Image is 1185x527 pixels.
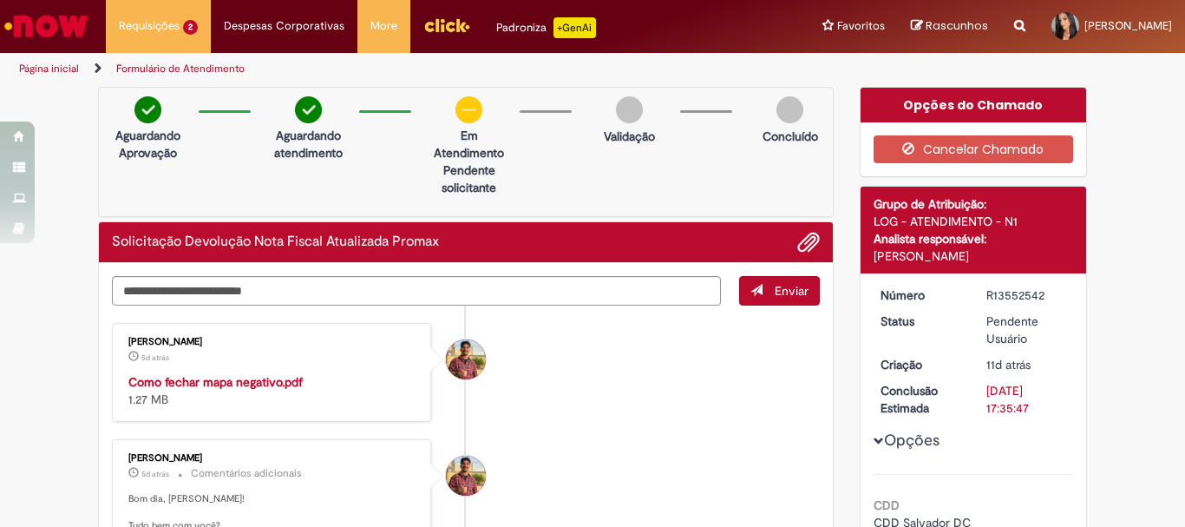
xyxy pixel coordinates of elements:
img: img-circle-grey.png [776,96,803,123]
dt: Criação [867,356,974,373]
img: ServiceNow [2,9,91,43]
img: circle-minus.png [455,96,482,123]
p: Validação [604,128,655,145]
div: Opções do Chamado [861,88,1087,122]
textarea: Digite sua mensagem aqui... [112,276,721,306]
img: check-circle-green.png [134,96,161,123]
span: More [370,17,397,35]
span: Enviar [775,283,809,299]
button: Cancelar Chamado [874,135,1074,163]
h2: Solicitação Devolução Nota Fiscal Atualizada Promax Histórico de tíquete [112,234,439,250]
b: CDD [874,497,900,513]
time: 20/09/2025 10:26:55 [986,357,1031,372]
span: Requisições [119,17,180,35]
img: img-circle-grey.png [616,96,643,123]
div: [PERSON_NAME] [128,453,417,464]
span: [PERSON_NAME] [1084,18,1172,33]
ul: Trilhas de página [13,53,777,85]
time: 26/09/2025 08:45:57 [141,352,169,363]
span: Favoritos [837,17,885,35]
dt: Conclusão Estimada [867,382,974,417]
img: click_logo_yellow_360x200.png [423,12,470,38]
p: Em Atendimento [427,127,511,161]
time: 26/09/2025 08:45:43 [141,469,169,479]
span: Despesas Corporativas [224,17,344,35]
span: Rascunhos [926,17,988,34]
div: Vitor Jeremias Da Silva [446,339,486,379]
small: Comentários adicionais [191,466,302,481]
img: check-circle-green.png [295,96,322,123]
div: Analista responsável: [874,230,1074,247]
span: 2 [183,20,198,35]
div: [DATE] 17:35:47 [986,382,1067,417]
div: [PERSON_NAME] [874,247,1074,265]
button: Adicionar anexos [797,231,820,254]
p: Aguardando Aprovação [106,127,190,161]
div: Pendente Usuário [986,313,1067,347]
div: R13552542 [986,287,1067,304]
a: Como fechar mapa negativo.pdf [128,374,303,390]
p: +GenAi [553,17,596,38]
button: Enviar [739,276,820,306]
dt: Número [867,287,974,304]
div: 1.27 MB [128,373,417,408]
p: Pendente solicitante [427,161,511,196]
a: Rascunhos [911,18,988,35]
span: 5d atrás [141,469,169,479]
p: Aguardando atendimento [266,127,350,161]
span: 11d atrás [986,357,1031,372]
div: LOG - ATENDIMENTO - N1 [874,213,1074,230]
div: Grupo de Atribuição: [874,195,1074,213]
div: Padroniza [496,17,596,38]
div: [PERSON_NAME] [128,337,417,347]
p: Concluído [763,128,818,145]
div: Vitor Jeremias Da Silva [446,456,486,496]
a: Página inicial [19,62,79,76]
span: 5d atrás [141,352,169,363]
div: 20/09/2025 10:26:55 [986,356,1067,373]
dt: Status [867,313,974,330]
a: Formulário de Atendimento [116,62,245,76]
